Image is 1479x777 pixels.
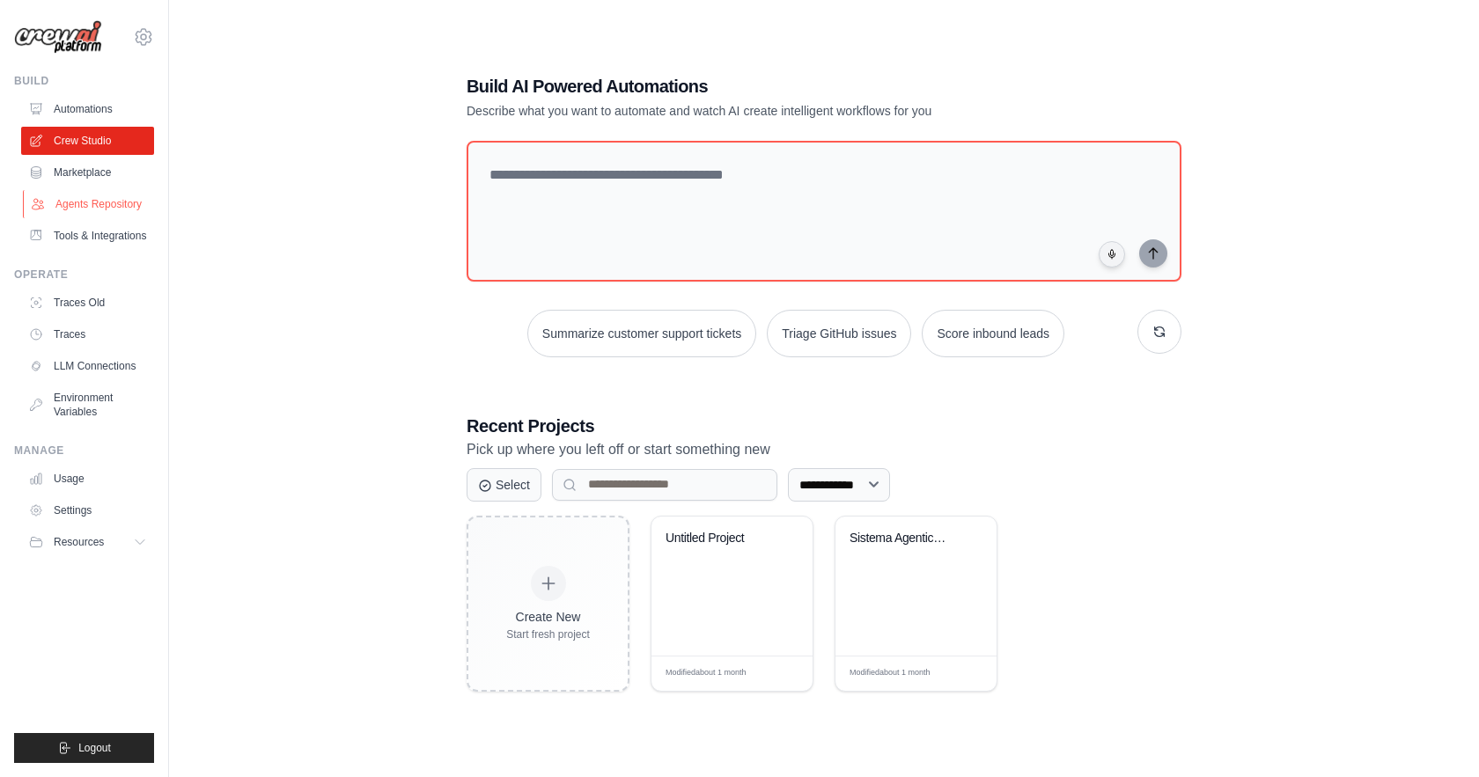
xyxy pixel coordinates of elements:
[21,289,154,317] a: Traces Old
[666,667,747,679] span: Modified about 1 month
[78,741,111,755] span: Logout
[922,310,1064,357] button: Score inbound leads
[467,468,541,502] button: Select
[14,443,154,458] div: Manage
[771,667,786,680] span: Edit
[506,608,590,626] div: Create New
[21,222,154,250] a: Tools & Integrations
[21,528,154,556] button: Resources
[21,465,154,493] a: Usage
[467,414,1181,438] h3: Recent Projects
[1099,241,1125,268] button: Click to speak your automation idea
[21,496,154,524] a: Settings
[955,667,970,680] span: Edit
[21,95,154,123] a: Automations
[850,531,956,546] div: Sistema Agentico Peritaje Vehiculos Spain
[21,384,154,426] a: Environment Variables
[14,268,154,282] div: Operate
[14,20,102,55] img: Logo
[850,667,931,679] span: Modified about 1 month
[21,127,154,155] a: Crew Studio
[54,535,104,549] span: Resources
[21,158,154,187] a: Marketplace
[467,74,1058,99] h1: Build AI Powered Automations
[467,102,1058,120] p: Describe what you want to automate and watch AI create intelligent workflows for you
[14,74,154,88] div: Build
[767,310,911,357] button: Triage GitHub issues
[21,320,154,348] a: Traces
[23,190,156,218] a: Agents Repository
[21,352,154,380] a: LLM Connections
[666,531,772,546] div: Untitled Project
[506,627,590,641] div: Start fresh project
[1137,310,1181,354] button: Get new suggestions
[14,733,154,763] button: Logout
[527,310,756,357] button: Summarize customer support tickets
[467,438,1181,461] p: Pick up where you left off or start something new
